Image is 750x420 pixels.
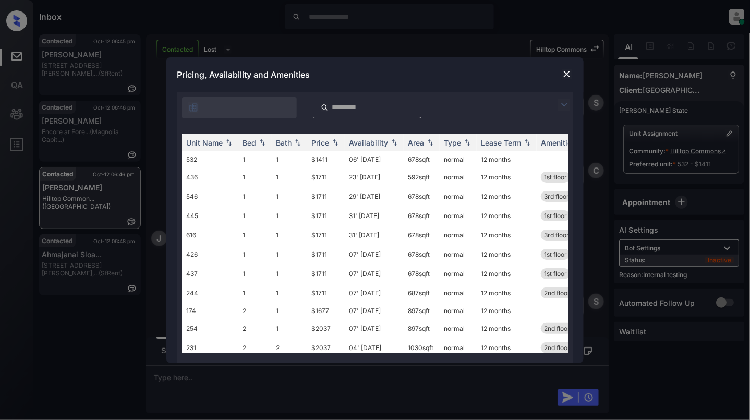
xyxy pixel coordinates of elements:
[477,338,537,357] td: 12 months
[307,206,345,225] td: $1711
[544,173,567,181] span: 1st floor
[238,167,272,187] td: 1
[307,319,345,338] td: $2037
[345,264,404,283] td: 07' [DATE]
[522,139,533,146] img: sorting
[477,319,537,338] td: 12 months
[462,139,473,146] img: sorting
[404,303,440,319] td: 897 sqft
[544,289,570,297] span: 2nd floor
[182,187,238,206] td: 546
[345,319,404,338] td: 07' [DATE]
[544,231,569,239] span: 3rd floor
[257,139,268,146] img: sorting
[238,245,272,264] td: 1
[345,167,404,187] td: 23' [DATE]
[182,206,238,225] td: 445
[404,151,440,167] td: 678 sqft
[272,303,307,319] td: 1
[408,138,424,147] div: Area
[440,225,477,245] td: normal
[477,283,537,303] td: 12 months
[477,187,537,206] td: 12 months
[182,151,238,167] td: 532
[182,338,238,357] td: 231
[182,245,238,264] td: 426
[440,264,477,283] td: normal
[404,283,440,303] td: 687 sqft
[182,303,238,319] td: 174
[224,139,234,146] img: sorting
[238,319,272,338] td: 2
[389,139,400,146] img: sorting
[272,151,307,167] td: 1
[272,245,307,264] td: 1
[562,69,572,79] img: close
[188,102,199,113] img: icon-zuma
[404,319,440,338] td: 897 sqft
[440,303,477,319] td: normal
[440,206,477,225] td: normal
[311,138,329,147] div: Price
[243,138,256,147] div: Bed
[238,283,272,303] td: 1
[345,206,404,225] td: 31' [DATE]
[307,264,345,283] td: $1711
[440,151,477,167] td: normal
[238,303,272,319] td: 2
[544,270,567,278] span: 1st floor
[272,167,307,187] td: 1
[440,338,477,357] td: normal
[345,187,404,206] td: 29' [DATE]
[345,338,404,357] td: 04' [DATE]
[404,225,440,245] td: 678 sqft
[404,264,440,283] td: 678 sqft
[477,264,537,283] td: 12 months
[276,138,292,147] div: Bath
[444,138,461,147] div: Type
[307,167,345,187] td: $1711
[272,338,307,357] td: 2
[558,99,571,111] img: icon-zuma
[238,187,272,206] td: 1
[321,103,329,112] img: icon-zuma
[477,225,537,245] td: 12 months
[272,225,307,245] td: 1
[182,225,238,245] td: 616
[182,319,238,338] td: 254
[440,319,477,338] td: normal
[477,151,537,167] td: 12 months
[182,283,238,303] td: 244
[345,283,404,303] td: 07' [DATE]
[330,139,341,146] img: sorting
[345,225,404,245] td: 31' [DATE]
[425,139,436,146] img: sorting
[272,319,307,338] td: 1
[404,338,440,357] td: 1030 sqft
[272,264,307,283] td: 1
[307,225,345,245] td: $1711
[307,151,345,167] td: $1411
[544,193,569,200] span: 3rd floor
[404,187,440,206] td: 678 sqft
[440,187,477,206] td: normal
[477,245,537,264] td: 12 months
[238,225,272,245] td: 1
[544,325,570,332] span: 2nd floor
[238,338,272,357] td: 2
[307,338,345,357] td: $2037
[186,138,223,147] div: Unit Name
[182,167,238,187] td: 436
[307,303,345,319] td: $1677
[477,303,537,319] td: 12 months
[272,206,307,225] td: 1
[345,151,404,167] td: 06' [DATE]
[404,206,440,225] td: 678 sqft
[541,138,576,147] div: Amenities
[345,245,404,264] td: 07' [DATE]
[272,187,307,206] td: 1
[166,57,584,92] div: Pricing, Availability and Amenities
[182,264,238,283] td: 437
[307,283,345,303] td: $1711
[544,250,567,258] span: 1st floor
